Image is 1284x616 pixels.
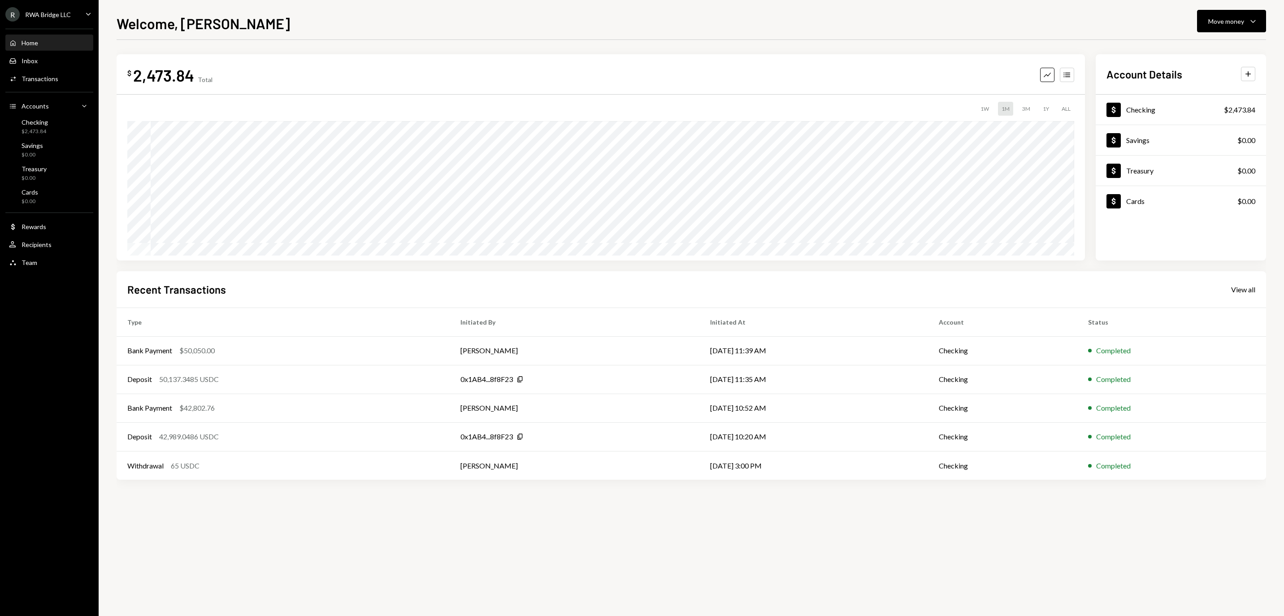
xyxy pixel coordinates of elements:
[1237,135,1255,146] div: $0.00
[127,460,164,471] div: Withdrawal
[22,102,49,110] div: Accounts
[1019,102,1034,116] div: 3M
[5,236,93,252] a: Recipients
[171,460,200,471] div: 65 USDC
[127,403,172,413] div: Bank Payment
[179,403,215,413] div: $42,802.76
[127,374,152,385] div: Deposit
[159,374,219,385] div: 50,137.3485 USDC
[127,431,152,442] div: Deposit
[1096,374,1131,385] div: Completed
[1231,284,1255,294] a: View all
[1106,67,1182,82] h2: Account Details
[117,14,290,32] h1: Welcome, [PERSON_NAME]
[127,345,172,356] div: Bank Payment
[699,365,928,394] td: [DATE] 11:35 AM
[5,218,93,234] a: Rewards
[22,151,43,159] div: $0.00
[5,7,20,22] div: R
[460,431,513,442] div: 0x1AB4...8f8F23
[1231,285,1255,294] div: View all
[22,241,52,248] div: Recipients
[699,394,928,422] td: [DATE] 10:52 AM
[22,259,37,266] div: Team
[928,336,1077,365] td: Checking
[928,365,1077,394] td: Checking
[22,75,58,82] div: Transactions
[5,70,93,87] a: Transactions
[133,65,194,85] div: 2,473.84
[928,308,1077,336] th: Account
[22,128,48,135] div: $2,473.84
[1126,136,1150,144] div: Savings
[1208,17,1244,26] div: Move money
[1237,165,1255,176] div: $0.00
[22,39,38,47] div: Home
[450,451,699,480] td: [PERSON_NAME]
[1197,10,1266,32] button: Move money
[977,102,993,116] div: 1W
[159,431,219,442] div: 42,989.0486 USDC
[22,188,38,196] div: Cards
[1096,125,1266,155] a: Savings$0.00
[1058,102,1074,116] div: ALL
[127,69,131,78] div: $
[1096,95,1266,125] a: Checking$2,473.84
[699,422,928,451] td: [DATE] 10:20 AM
[1096,403,1131,413] div: Completed
[998,102,1013,116] div: 1M
[179,345,215,356] div: $50,050.00
[22,174,47,182] div: $0.00
[117,308,450,336] th: Type
[5,139,93,161] a: Savings$0.00
[1237,196,1255,207] div: $0.00
[1096,186,1266,216] a: Cards$0.00
[22,57,38,65] div: Inbox
[699,308,928,336] th: Initiated At
[450,336,699,365] td: [PERSON_NAME]
[699,451,928,480] td: [DATE] 3:00 PM
[1096,156,1266,186] a: Treasury$0.00
[25,11,71,18] div: RWA Bridge LLC
[5,186,93,207] a: Cards$0.00
[1077,308,1266,336] th: Status
[5,52,93,69] a: Inbox
[450,308,699,336] th: Initiated By
[1096,460,1131,471] div: Completed
[22,142,43,149] div: Savings
[22,118,48,126] div: Checking
[198,76,213,83] div: Total
[5,116,93,137] a: Checking$2,473.84
[928,394,1077,422] td: Checking
[928,451,1077,480] td: Checking
[1126,197,1145,205] div: Cards
[22,223,46,230] div: Rewards
[928,422,1077,451] td: Checking
[1096,345,1131,356] div: Completed
[450,394,699,422] td: [PERSON_NAME]
[22,198,38,205] div: $0.00
[460,374,513,385] div: 0x1AB4...8f8F23
[1126,166,1154,175] div: Treasury
[5,98,93,114] a: Accounts
[5,254,93,270] a: Team
[22,165,47,173] div: Treasury
[5,35,93,51] a: Home
[5,162,93,184] a: Treasury$0.00
[1039,102,1053,116] div: 1Y
[1126,105,1155,114] div: Checking
[1224,104,1255,115] div: $2,473.84
[127,282,226,297] h2: Recent Transactions
[1096,431,1131,442] div: Completed
[699,336,928,365] td: [DATE] 11:39 AM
